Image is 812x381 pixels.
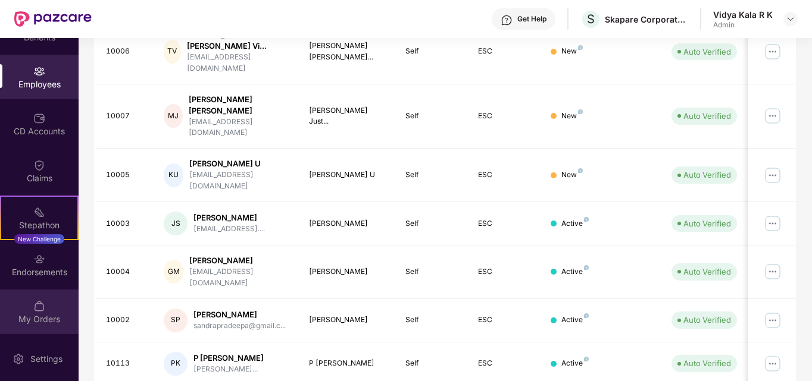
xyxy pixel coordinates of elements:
div: [EMAIL_ADDRESS][DOMAIN_NAME] [189,266,290,289]
div: Auto Verified [683,110,731,122]
div: 10005 [106,169,145,181]
div: PK [164,352,188,376]
img: svg+xml;base64,PHN2ZyBpZD0iRW1wbG95ZWVzIiB4bWxucz0iaHR0cDovL3d3dy53My5vcmcvMjAwMC9zdmciIHdpZHRoPS... [33,65,45,77]
div: ESC [478,358,532,369]
img: svg+xml;base64,PHN2ZyB4bWxucz0iaHR0cDovL3d3dy53My5vcmcvMjAwMC9zdmciIHdpZHRoPSI4IiBoZWlnaHQ9IjgiIH... [578,45,583,50]
div: Active [561,218,589,229]
div: [PERSON_NAME]... [193,364,264,375]
img: manageButton [763,42,782,61]
div: [PERSON_NAME] [309,266,387,278]
div: [PERSON_NAME] [PERSON_NAME]... [309,40,387,63]
img: svg+xml;base64,PHN2ZyBpZD0iRW5kb3JzZW1lbnRzIiB4bWxucz0iaHR0cDovL3d3dy53My5vcmcvMjAwMC9zdmciIHdpZH... [33,253,45,265]
div: Self [405,266,459,278]
div: MJ [164,104,182,128]
div: ESC [478,314,532,326]
div: P [PERSON_NAME] [309,358,387,369]
img: svg+xml;base64,PHN2ZyB4bWxucz0iaHR0cDovL3d3dy53My5vcmcvMjAwMC9zdmciIHdpZHRoPSI4IiBoZWlnaHQ9IjgiIH... [584,357,589,361]
div: Settings [27,353,66,365]
div: Active [561,358,589,369]
div: New [561,169,583,181]
div: Admin [713,20,773,30]
img: New Pazcare Logo [14,11,92,27]
div: sandrapradeepa@gmail.c... [193,320,286,332]
img: manageButton [763,106,782,125]
div: ESC [478,169,532,181]
div: ESC [478,218,532,229]
div: 10113 [106,358,145,369]
img: svg+xml;base64,PHN2ZyB4bWxucz0iaHR0cDovL3d3dy53My5vcmcvMjAwMC9zdmciIHdpZHRoPSI4IiBoZWlnaHQ9IjgiIH... [584,217,589,222]
div: ESC [478,111,532,122]
div: JS [164,212,188,235]
div: Auto Verified [683,46,731,58]
div: [PERSON_NAME] U [309,169,387,181]
div: [PERSON_NAME] [189,255,290,266]
div: Auto Verified [683,357,731,369]
div: ESC [478,266,532,278]
div: [EMAIL_ADDRESS][DOMAIN_NAME] [187,52,290,74]
div: [EMAIL_ADDRESS][DOMAIN_NAME] [189,169,290,192]
div: [EMAIL_ADDRESS][DOMAIN_NAME] [189,116,290,139]
img: svg+xml;base64,PHN2ZyBpZD0iRHJvcGRvd24tMzJ4MzIiIHhtbG5zPSJodHRwOi8vd3d3LnczLm9yZy8yMDAwL3N2ZyIgd2... [786,14,795,24]
div: [PERSON_NAME] [PERSON_NAME] Vi... [187,29,290,52]
div: Active [561,314,589,326]
div: 10007 [106,111,145,122]
div: Self [405,358,459,369]
img: svg+xml;base64,PHN2ZyBpZD0iSGVscC0zMngzMiIgeG1sbnM9Imh0dHA6Ly93d3cudzMub3JnLzIwMDAvc3ZnIiB3aWR0aD... [501,14,513,26]
img: manageButton [763,354,782,373]
div: [PERSON_NAME] [193,212,265,223]
div: ESC [478,46,532,57]
div: TV [164,40,180,64]
div: New Challenge [14,234,64,244]
div: Auto Verified [683,314,731,326]
div: Self [405,111,459,122]
div: 10003 [106,218,145,229]
img: svg+xml;base64,PHN2ZyB4bWxucz0iaHR0cDovL3d3dy53My5vcmcvMjAwMC9zdmciIHdpZHRoPSIyMSIgaGVpZ2h0PSIyMC... [33,206,45,218]
div: GM [164,260,183,284]
img: manageButton [763,311,782,330]
div: [PERSON_NAME] [309,314,387,326]
div: [PERSON_NAME] [PERSON_NAME] [189,94,290,116]
div: 10002 [106,314,145,326]
div: Get Help [517,14,546,24]
img: manageButton [763,214,782,233]
img: svg+xml;base64,PHN2ZyB4bWxucz0iaHR0cDovL3d3dy53My5vcmcvMjAwMC9zdmciIHdpZHRoPSI4IiBoZWlnaHQ9IjgiIH... [578,168,583,173]
div: 10004 [106,266,145,278]
div: New [561,111,583,122]
div: [PERSON_NAME] Just... [309,105,387,128]
img: svg+xml;base64,PHN2ZyB4bWxucz0iaHR0cDovL3d3dy53My5vcmcvMjAwMC9zdmciIHdpZHRoPSI4IiBoZWlnaHQ9IjgiIH... [584,265,589,270]
div: Auto Verified [683,218,731,229]
div: Skapare Corporate Solutions Private Limited [605,14,688,25]
div: Self [405,46,459,57]
div: Self [405,314,459,326]
div: [PERSON_NAME] U [189,158,290,169]
div: New [561,46,583,57]
img: svg+xml;base64,PHN2ZyBpZD0iTXlfT3JkZXJzIiBkYXRhLW5hbWU9Ik15IE9yZGVycyIgeG1sbnM9Imh0dHA6Ly93d3cudz... [33,300,45,312]
img: svg+xml;base64,PHN2ZyBpZD0iU2V0dGluZy0yMHgyMCIgeG1sbnM9Imh0dHA6Ly93d3cudzMub3JnLzIwMDAvc3ZnIiB3aW... [13,353,24,365]
img: svg+xml;base64,PHN2ZyBpZD0iQ0RfQWNjb3VudHMiIGRhdGEtbmFtZT0iQ0QgQWNjb3VudHMiIHhtbG5zPSJodHRwOi8vd3... [33,112,45,124]
div: [EMAIL_ADDRESS].... [193,223,265,235]
img: svg+xml;base64,PHN2ZyBpZD0iQ2xhaW0iIHhtbG5zPSJodHRwOi8vd3d3LnczLm9yZy8yMDAwL3N2ZyIgd2lkdGg9IjIwIi... [33,159,45,171]
div: [PERSON_NAME] [193,309,286,320]
div: Auto Verified [683,169,731,181]
img: svg+xml;base64,PHN2ZyB4bWxucz0iaHR0cDovL3d3dy53My5vcmcvMjAwMC9zdmciIHdpZHRoPSI4IiBoZWlnaHQ9IjgiIH... [584,313,589,318]
div: Auto Verified [683,266,731,278]
img: manageButton [763,166,782,185]
div: P [PERSON_NAME] [193,352,264,364]
div: Vidya Kala R K [713,9,773,20]
img: manageButton [763,262,782,281]
span: S [587,12,595,26]
div: SP [164,308,188,332]
div: [PERSON_NAME] [309,218,387,229]
img: svg+xml;base64,PHN2ZyB4bWxucz0iaHR0cDovL3d3dy53My5vcmcvMjAwMC9zdmciIHdpZHRoPSI4IiBoZWlnaHQ9IjgiIH... [578,109,583,114]
div: Stepathon [1,219,77,231]
div: 10006 [106,46,145,57]
div: Self [405,218,459,229]
div: KU [164,163,183,187]
div: Active [561,266,589,278]
div: Self [405,169,459,181]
